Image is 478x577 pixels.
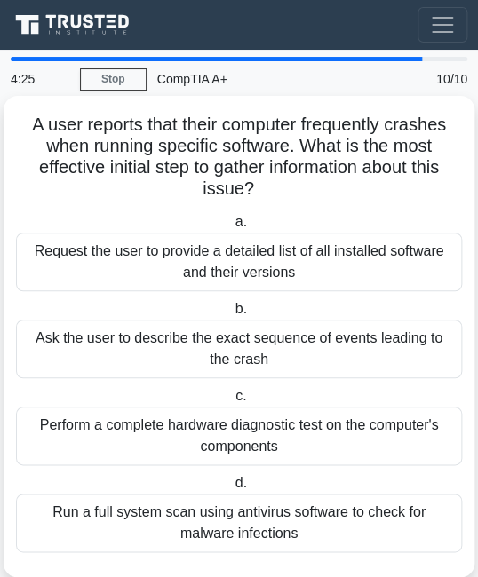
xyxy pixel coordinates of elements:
[16,407,462,465] div: Perform a complete hardware diagnostic test on the computer's components
[235,301,247,316] span: b.
[398,61,478,97] div: 10/10
[418,7,467,43] button: Toggle navigation
[235,214,247,229] span: a.
[235,475,247,490] span: d.
[16,320,462,378] div: Ask the user to describe the exact sequence of events leading to the crash
[235,388,246,403] span: c.
[147,61,399,97] div: CompTIA A+
[16,494,462,552] div: Run a full system scan using antivirus software to check for malware infections
[14,114,464,201] h5: A user reports that their computer frequently crashes when running specific software. What is the...
[16,233,462,291] div: Request the user to provide a detailed list of all installed software and their versions
[80,68,147,91] a: Stop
